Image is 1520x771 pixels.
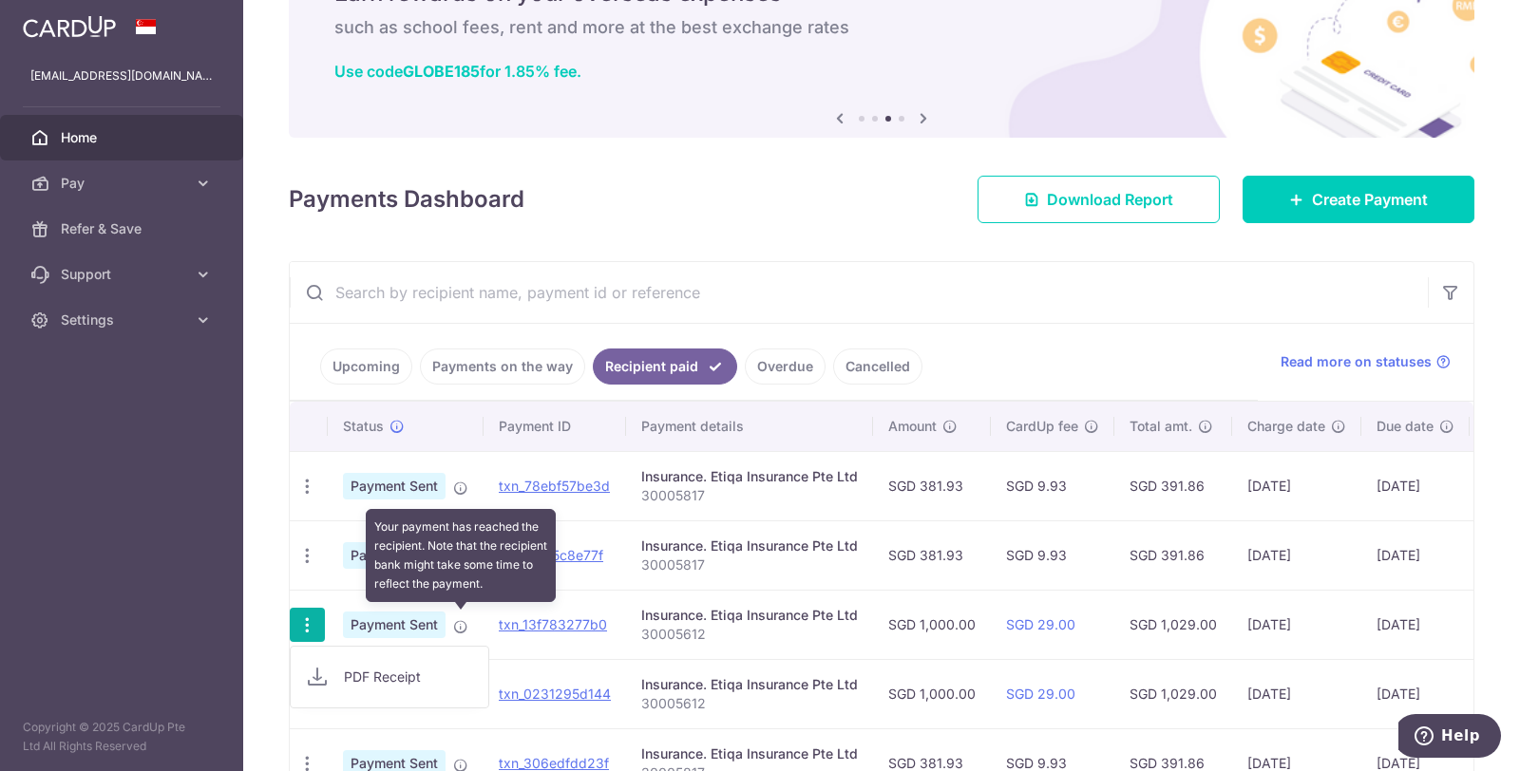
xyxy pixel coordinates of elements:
td: [DATE] [1232,451,1361,520]
td: [DATE] [1361,590,1470,659]
h4: Payments Dashboard [289,182,524,216]
div: Insurance. Etiqa Insurance Pte Ltd [641,744,858,763]
span: Due date [1377,417,1434,436]
span: Home [61,128,186,147]
a: Use codeGLOBE185for 1.85% fee. [334,62,581,81]
td: SGD 1,000.00 [873,659,991,728]
span: Create Payment [1312,188,1428,211]
a: Download Report [978,176,1220,223]
span: Amount [888,417,937,436]
td: SGD 381.93 [873,520,991,590]
span: Settings [61,310,186,329]
div: Insurance. Etiqa Insurance Pte Ltd [641,467,858,486]
a: Cancelled [833,348,922,385]
span: Status [343,417,384,436]
td: SGD 1,029.00 [1114,590,1232,659]
td: SGD 1,000.00 [873,590,991,659]
p: 30005612 [641,694,858,713]
div: Your payment has reached the recipient. Note that the recipient bank might take some time to refl... [366,509,556,602]
a: txn_13f783277b0 [499,616,607,632]
td: [DATE] [1361,520,1470,590]
a: txn_78ebf57be3d [499,478,610,494]
a: Read more on statuses [1281,352,1451,371]
span: Payment Sent [343,542,446,569]
p: 30005817 [641,555,858,574]
span: Refer & Save [61,219,186,238]
td: SGD 9.93 [991,451,1114,520]
p: [EMAIL_ADDRESS][DOMAIN_NAME] [30,66,213,85]
td: SGD 9.93 [991,520,1114,590]
td: [DATE] [1232,520,1361,590]
td: [DATE] [1232,659,1361,728]
span: Charge date [1247,417,1325,436]
th: Payment ID [484,402,626,451]
span: Download Report [1047,188,1173,211]
span: CardUp fee [1006,417,1078,436]
td: SGD 391.86 [1114,520,1232,590]
input: Search by recipient name, payment id or reference [290,262,1428,323]
a: Overdue [745,348,826,385]
a: txn_306edfdd23f [499,755,609,771]
td: SGD 381.93 [873,451,991,520]
th: Payment details [626,402,873,451]
div: Insurance. Etiqa Insurance Pte Ltd [641,536,858,555]
div: Insurance. Etiqa Insurance Pte Ltd [641,675,858,694]
iframe: Opens a widget where you can find more information [1398,714,1501,762]
td: [DATE] [1361,451,1470,520]
span: Pay [61,174,186,193]
a: txn_0231295d144 [499,686,611,702]
a: SGD 29.00 [1006,686,1075,702]
span: Payment Sent [343,473,446,499]
span: Support [61,265,186,284]
span: Payment Sent [343,611,446,638]
h6: such as school fees, rent and more at the best exchange rates [334,16,1429,39]
td: [DATE] [1232,590,1361,659]
div: Insurance. Etiqa Insurance Pte Ltd [641,606,858,625]
td: [DATE] [1361,659,1470,728]
p: 30005817 [641,486,858,505]
p: 30005612 [641,625,858,644]
td: SGD 1,029.00 [1114,659,1232,728]
a: Upcoming [320,348,412,385]
a: Create Payment [1243,176,1474,223]
td: SGD 391.86 [1114,451,1232,520]
span: Total amt. [1130,417,1192,436]
img: CardUp [23,15,116,38]
a: Payments on the way [420,348,585,385]
b: GLOBE185 [403,62,480,81]
span: Read more on statuses [1281,352,1432,371]
a: Recipient paid [593,348,737,385]
a: SGD 29.00 [1006,616,1075,632]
